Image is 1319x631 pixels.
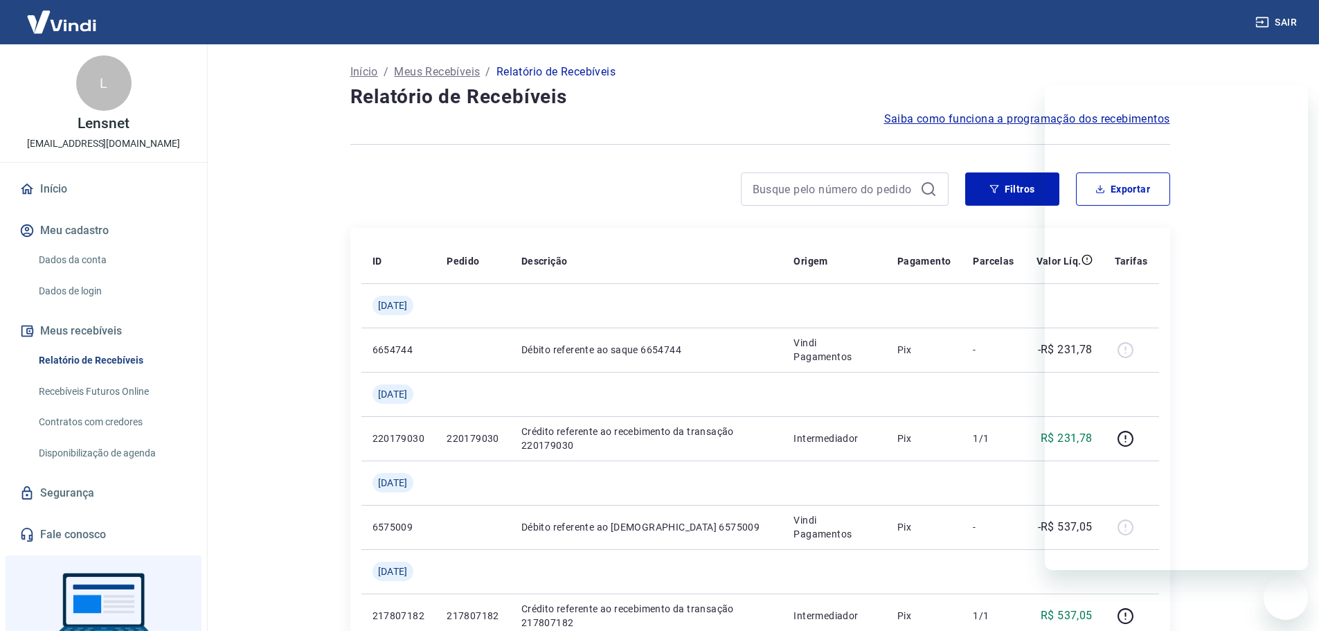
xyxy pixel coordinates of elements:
a: Contratos com credores [33,408,190,436]
p: Vindi Pagamentos [793,336,875,364]
p: 217807182 [373,609,425,623]
a: Relatório de Recebíveis [33,346,190,375]
p: -R$ 537,05 [1038,519,1093,535]
p: Pix [897,343,951,357]
p: 1/1 [973,432,1014,445]
p: / [384,64,388,80]
p: Pix [897,609,951,623]
p: 6575009 [373,520,425,534]
p: Crédito referente ao recebimento da transação 217807182 [521,602,772,630]
span: [DATE] [378,299,408,312]
p: Relatório de Recebíveis [496,64,616,80]
p: Pagamento [897,254,951,268]
p: Lensnet [78,116,129,131]
a: Fale conosco [17,519,190,550]
p: R$ 537,05 [1041,607,1093,624]
p: Parcelas [973,254,1014,268]
p: Débito referente ao saque 6654744 [521,343,772,357]
p: R$ 231,78 [1041,430,1093,447]
p: ID [373,254,382,268]
img: Vindi [17,1,107,43]
p: Valor Líq. [1037,254,1082,268]
a: Dados de login [33,277,190,305]
p: 6654744 [373,343,425,357]
button: Meu cadastro [17,215,190,246]
button: Filtros [965,172,1059,206]
p: Intermediador [793,432,875,445]
p: Descrição [521,254,568,268]
h4: Relatório de Recebíveis [350,83,1170,111]
p: Origem [793,254,827,268]
a: Segurança [17,478,190,508]
a: Início [17,174,190,204]
span: [DATE] [378,565,408,578]
p: / [485,64,490,80]
p: Crédito referente ao recebimento da transação 220179030 [521,425,772,452]
button: Sair [1253,10,1302,35]
button: Meus recebíveis [17,316,190,346]
p: - [973,343,1014,357]
a: Disponibilização de agenda [33,439,190,468]
p: 1/1 [973,609,1014,623]
p: 220179030 [373,432,425,445]
p: 217807182 [447,609,499,623]
input: Busque pelo número do pedido [753,179,915,199]
iframe: Botão para abrir a janela de mensagens, conversa em andamento [1264,576,1308,620]
a: Saiba como funciona a programação dos recebimentos [884,111,1170,127]
p: - [973,520,1014,534]
div: L [76,55,132,111]
p: -R$ 231,78 [1038,341,1093,358]
p: Pix [897,520,951,534]
p: Vindi Pagamentos [793,513,875,541]
span: [DATE] [378,476,408,490]
p: Pedido [447,254,479,268]
span: [DATE] [378,387,408,401]
a: Recebíveis Futuros Online [33,377,190,406]
p: Intermediador [793,609,875,623]
a: Meus Recebíveis [394,64,480,80]
p: Pix [897,432,951,445]
p: [EMAIL_ADDRESS][DOMAIN_NAME] [27,136,180,151]
a: Início [350,64,378,80]
a: Dados da conta [33,246,190,274]
iframe: Janela de mensagens [1045,85,1308,570]
p: Débito referente ao [DEMOGRAPHIC_DATA] 6575009 [521,520,772,534]
p: 220179030 [447,432,499,445]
